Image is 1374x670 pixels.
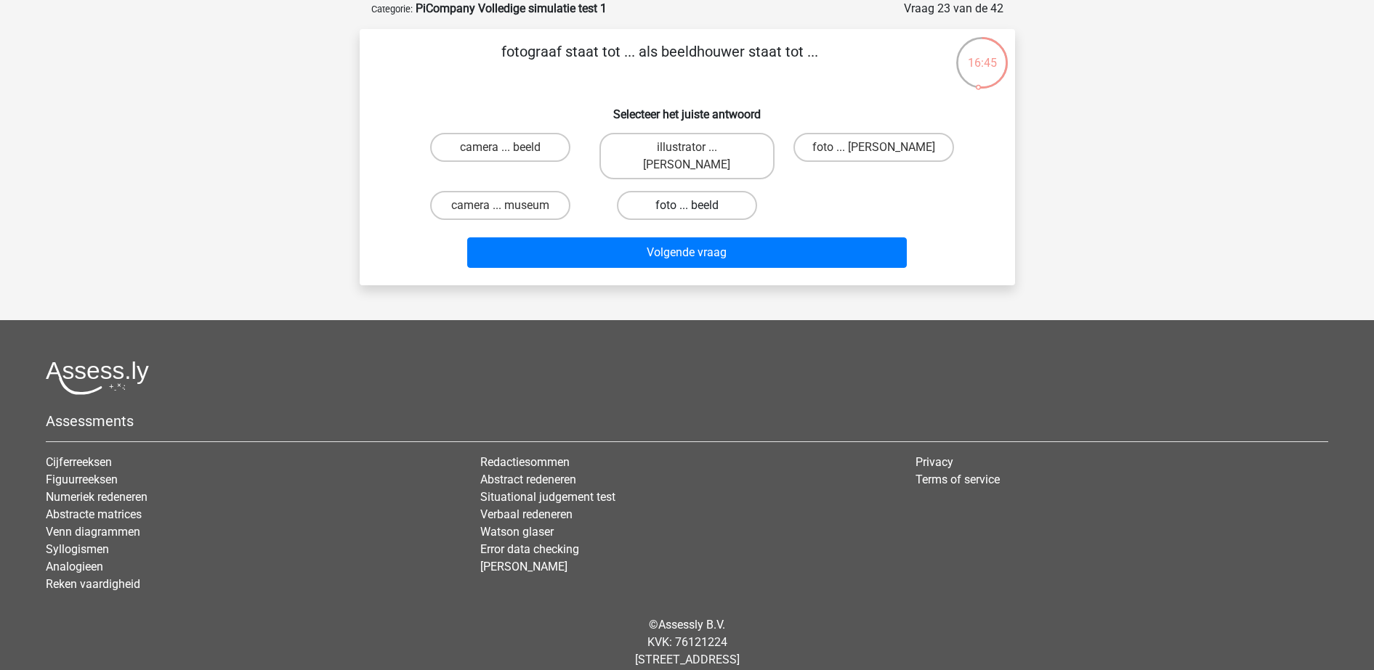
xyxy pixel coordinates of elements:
[480,560,567,573] a: [PERSON_NAME]
[46,490,147,504] a: Numeriek redeneren
[383,41,937,84] p: fotograaf staat tot ... als beeldhouwer staat tot ...
[430,133,570,162] label: camera ... beeld
[480,507,573,521] a: Verbaal redeneren
[46,507,142,521] a: Abstracte matrices
[430,191,570,220] label: camera ... museum
[46,412,1328,430] h5: Assessments
[383,96,992,121] h6: Selecteer het juiste antwoord
[46,577,140,591] a: Reken vaardigheid
[46,473,118,486] a: Figuurreeksen
[46,525,140,539] a: Venn diagrammen
[480,455,570,469] a: Redactiesommen
[480,473,576,486] a: Abstract redeneren
[599,133,775,179] label: illustrator ... [PERSON_NAME]
[416,1,607,15] strong: PiCompany Volledige simulatie test 1
[46,361,149,395] img: Assessly logo
[617,191,757,220] label: foto ... beeld
[916,473,1000,486] a: Terms of service
[46,455,112,469] a: Cijferreeksen
[955,36,1009,72] div: 16:45
[46,542,109,556] a: Syllogismen
[480,490,615,504] a: Situational judgement test
[371,4,413,15] small: Categorie:
[658,618,725,632] a: Assessly B.V.
[793,133,954,162] label: foto ... [PERSON_NAME]
[916,455,953,469] a: Privacy
[480,542,579,556] a: Error data checking
[467,237,907,268] button: Volgende vraag
[480,525,554,539] a: Watson glaser
[46,560,103,573] a: Analogieen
